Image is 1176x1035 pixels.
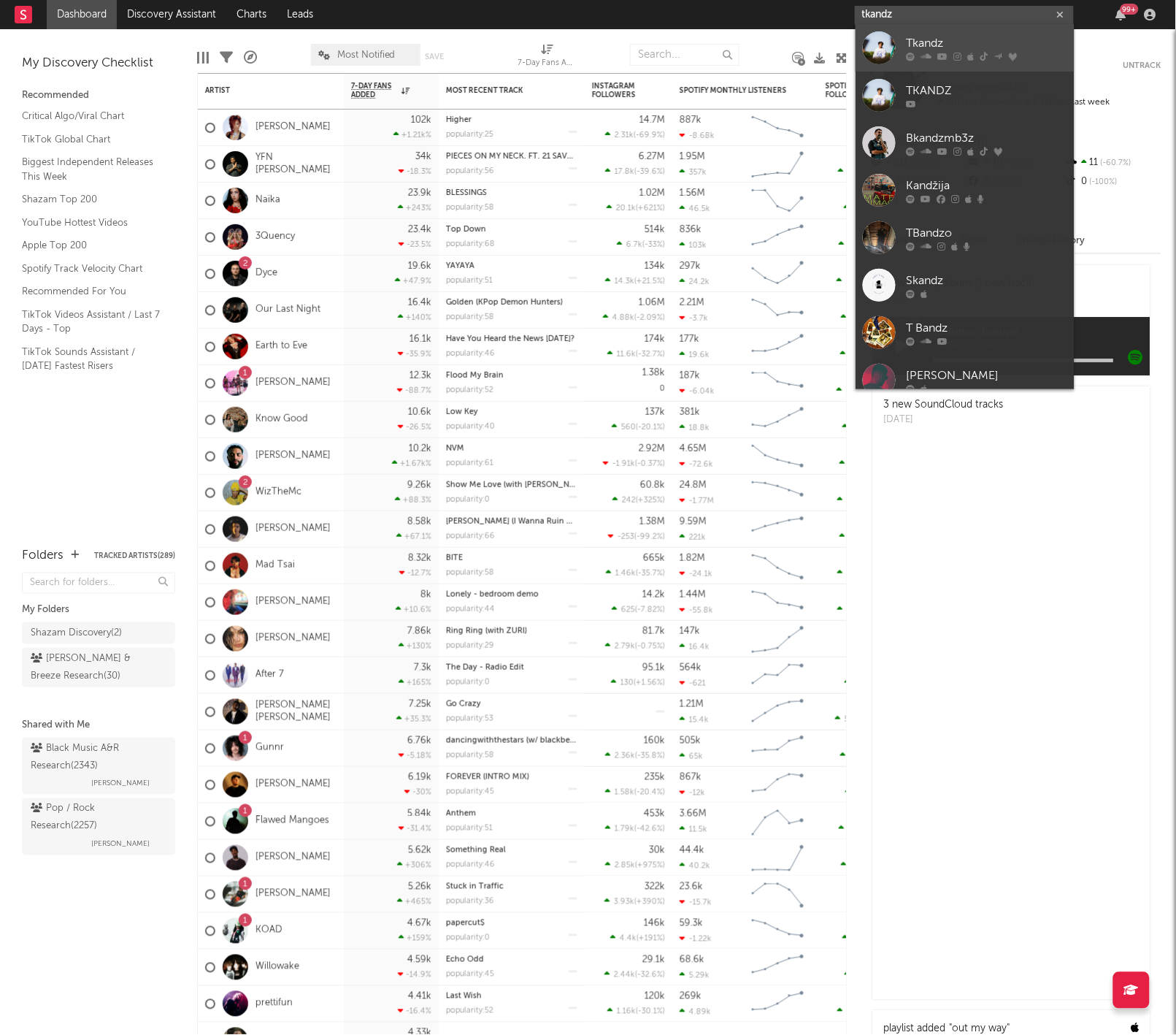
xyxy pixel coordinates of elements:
[409,444,431,454] div: 10.2k
[907,35,1067,53] div: Tkandz
[643,554,665,563] div: 665k
[446,532,495,541] div: popularity: 66
[856,214,1075,261] a: TBandzo
[255,194,280,207] a: Naïka
[446,372,577,380] div: Flood My Brain
[680,590,706,600] div: 1.44M
[255,888,331,901] a: [PERSON_NAME]
[826,82,877,99] div: Spotify Followers
[446,481,577,489] div: Show Me Love (with Tia Ray)
[642,627,665,636] div: 81.7k
[31,650,134,685] div: [PERSON_NAME] & Breeze Research ( 30 )
[645,261,665,271] div: 134k
[856,24,1075,72] a: Tkandz
[446,240,495,248] div: popularity: 68
[446,883,504,891] a: Stuck in Traffic
[745,365,810,402] svg: Chart title
[446,226,486,234] a: Top Down
[22,798,175,855] a: Pop / Rock Research(2257)[PERSON_NAME]
[255,413,308,426] a: Know Good
[518,55,577,72] div: 7-Day Fans Added (7-Day Fans Added)
[22,108,161,124] a: Critical Algo/Viral Chart
[399,167,431,176] div: -18.3 %
[255,742,284,755] a: Gunnr
[255,779,331,791] a: [PERSON_NAME]
[31,740,163,775] div: Black Music A&R Research ( 2343 )
[408,188,431,198] div: 23.9k
[446,423,495,431] div: popularity: 40
[745,657,810,694] svg: Chart title
[446,445,577,453] div: NVM
[398,349,431,359] div: -35.9 %
[255,633,331,645] a: [PERSON_NAME]
[446,459,493,467] div: popularity: 61
[393,130,431,140] div: +1.21k %
[399,678,431,687] div: +165 %
[396,532,431,541] div: +67.1 %
[642,368,665,378] div: 1.38k
[592,82,643,99] div: Instagram Followers
[407,517,431,527] div: 8.58k
[638,351,663,359] span: -32.7 %
[950,1024,1010,1034] a: "out my way"
[446,299,563,307] a: Golden (KPop Demon Hunters)
[446,408,577,416] div: Low Key
[446,167,494,175] div: popularity: 56
[408,408,431,417] div: 10.6k
[615,278,634,286] span: 14.3k
[612,460,635,468] span: -1.91k
[255,559,295,572] a: Mad Tsai
[856,309,1075,356] a: T Bandz
[603,313,665,322] div: ( )
[907,320,1067,337] div: T Bandz
[907,225,1067,242] div: TBandzo
[255,231,295,243] a: 3Quency
[745,256,810,292] svg: Chart title
[637,533,663,541] span: -99.2 %
[636,131,663,140] span: -69.9 %
[446,920,485,928] a: papercut$
[446,481,591,489] a: Show Me Love (with [PERSON_NAME])
[446,313,494,321] div: popularity: 58
[907,272,1067,290] div: Skandz
[22,237,161,253] a: Apple Top 200
[907,130,1067,148] div: Bkandzmb3z
[446,518,577,526] div: Jenny (I Wanna Ruin Our Friendship)
[255,304,320,316] a: Our Last Night
[745,219,810,256] svg: Chart title
[680,167,707,177] div: 357k
[745,438,810,475] svg: Chart title
[1064,153,1161,172] div: 11
[446,591,539,599] a: Lonely - bedroom demo
[446,496,490,504] div: popularity: 0
[220,37,233,79] div: Filters
[680,86,789,95] div: Spotify Monthly Listeners
[637,278,663,286] span: +21.5 %
[408,225,431,234] div: 23.4k
[255,377,331,389] a: [PERSON_NAME]
[399,641,431,651] div: +130 %
[446,131,493,139] div: popularity: 25
[607,203,665,213] div: ( )
[605,276,665,286] div: ( )
[603,459,665,468] div: ( )
[22,55,175,72] div: My Discovery Checklist
[680,371,700,381] div: 187k
[639,115,665,125] div: 14.7M
[680,335,699,344] div: 177k
[745,329,810,365] svg: Chart title
[855,6,1074,24] input: Search for artists
[615,643,635,651] span: 2.79k
[680,350,710,359] div: 19.6k
[255,596,331,608] a: [PERSON_NAME]
[745,511,810,548] svg: Chart title
[621,606,635,614] span: 625
[255,523,331,535] a: [PERSON_NAME]
[22,601,175,619] div: My Folders
[414,663,431,673] div: 7.3k
[745,146,810,183] svg: Chart title
[640,481,665,490] div: 60.8k
[446,847,506,855] a: Something Real
[446,386,493,394] div: popularity: 52
[518,37,577,79] div: 7-Day Fans Added (7-Day Fans Added)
